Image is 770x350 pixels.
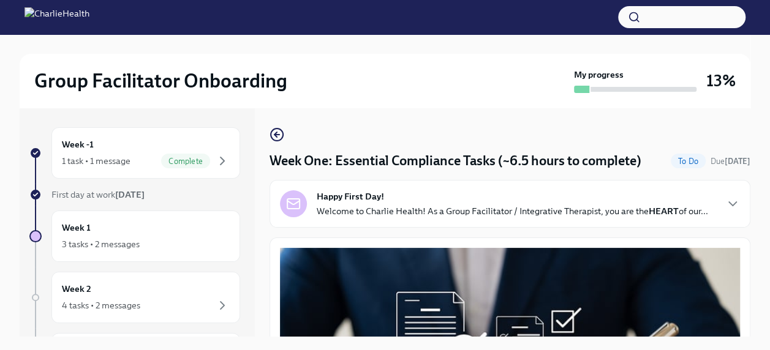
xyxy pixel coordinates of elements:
strong: [DATE] [725,157,750,166]
div: 1 task • 1 message [62,155,130,167]
div: 3 tasks • 2 messages [62,238,140,250]
a: Week 24 tasks • 2 messages [29,272,240,323]
h6: Week 1 [62,221,91,234]
span: Due [711,157,750,166]
span: To Do [671,157,706,166]
span: First day at work [51,189,145,200]
h6: Week 2 [62,282,91,296]
strong: Happy First Day! [317,190,384,203]
a: Week 13 tasks • 2 messages [29,210,240,262]
h2: Group Facilitator Onboarding [34,69,287,93]
strong: HEART [649,206,679,217]
p: Welcome to Charlie Health! As a Group Facilitator / Integrative Therapist, you are the of our... [317,205,708,217]
strong: My progress [574,69,624,81]
a: Week -11 task • 1 messageComplete [29,127,240,179]
h4: Week One: Essential Compliance Tasks (~6.5 hours to complete) [270,152,641,170]
span: Complete [161,157,210,166]
h6: Week -1 [62,138,94,151]
a: First day at work[DATE] [29,188,240,201]
div: 4 tasks • 2 messages [62,299,140,311]
img: CharlieHealth [25,7,89,27]
h3: 13% [706,70,736,92]
span: October 6th, 2025 10:00 [711,155,750,167]
strong: [DATE] [115,189,145,200]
